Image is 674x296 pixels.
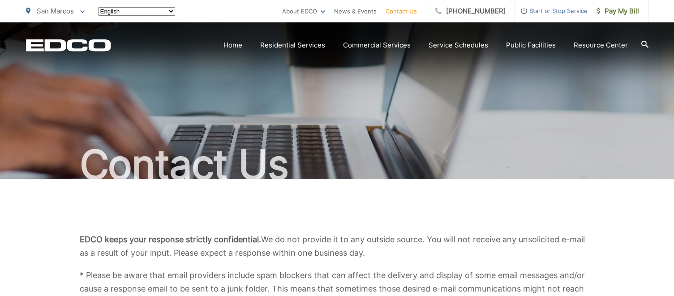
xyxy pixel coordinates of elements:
[80,235,261,244] b: EDCO keeps your response strictly confidential.
[343,40,411,51] a: Commercial Services
[80,233,595,260] p: We do not provide it to any outside source. You will not receive any unsolicited e-mail as a resu...
[506,40,556,51] a: Public Facilities
[282,6,325,17] a: About EDCO
[98,7,175,16] select: Select a language
[386,6,417,17] a: Contact Us
[429,40,488,51] a: Service Schedules
[260,40,325,51] a: Residential Services
[597,6,639,17] span: Pay My Bill
[26,142,648,187] h1: Contact Us
[37,7,74,15] span: San Marcos
[574,40,628,51] a: Resource Center
[223,40,242,51] a: Home
[26,39,111,51] a: EDCD logo. Return to the homepage.
[334,6,377,17] a: News & Events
